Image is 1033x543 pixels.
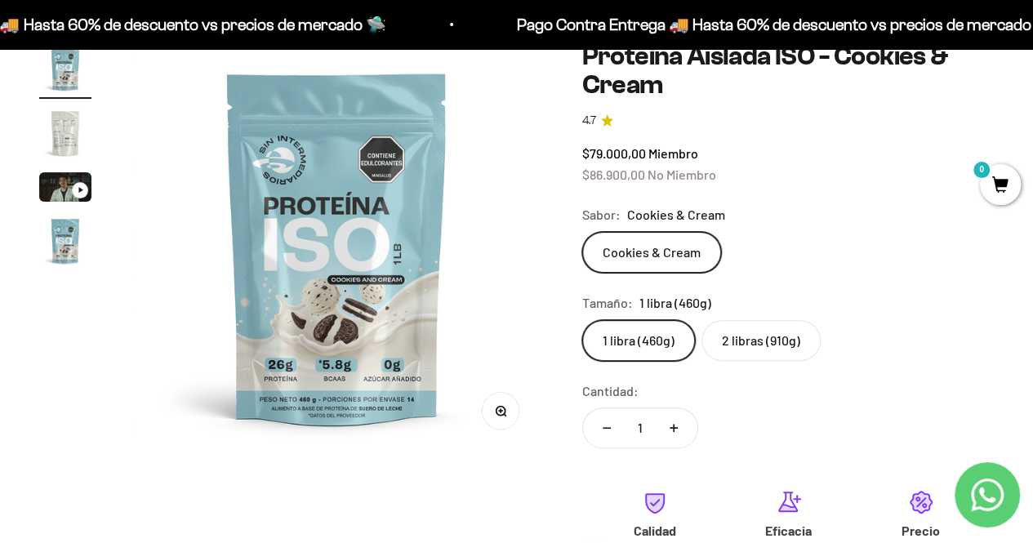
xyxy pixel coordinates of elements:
span: Miembro [648,145,698,161]
button: Ir al artículo 4 [39,215,91,272]
img: Proteína Aislada ISO - Cookies & Cream [39,107,91,159]
img: Proteína Aislada ISO - Cookies & Cream [39,42,91,94]
span: $86.900,00 [582,167,645,182]
img: Proteína Aislada ISO - Cookies & Cream [39,215,91,267]
button: Aumentar cantidad [650,408,697,447]
button: Ir al artículo 2 [39,107,91,164]
button: Ir al artículo 1 [39,42,91,99]
img: Proteína Aislada ISO - Cookies & Cream [131,42,543,454]
span: 1 libra (460g) [639,292,711,314]
mark: 0 [972,160,991,180]
h1: Proteína Aislada ISO - Cookies & Cream [582,42,994,99]
span: $79.000,00 [582,145,646,161]
p: Pago Contra Entrega 🚚 Hasta 60% de descuento vs precios de mercado 🛸 [207,11,746,38]
span: No Miembro [648,167,716,182]
button: Ir al artículo 3 [39,172,91,207]
legend: Tamaño: [582,292,633,314]
button: Reducir cantidad [583,408,630,447]
legend: Sabor: [582,204,621,225]
span: Cookies & Cream [627,204,725,225]
a: 4.74.7 de 5.0 estrellas [582,112,994,130]
a: 0 [980,177,1021,195]
span: 4.7 [582,112,596,130]
label: Cantidad: [582,381,639,402]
